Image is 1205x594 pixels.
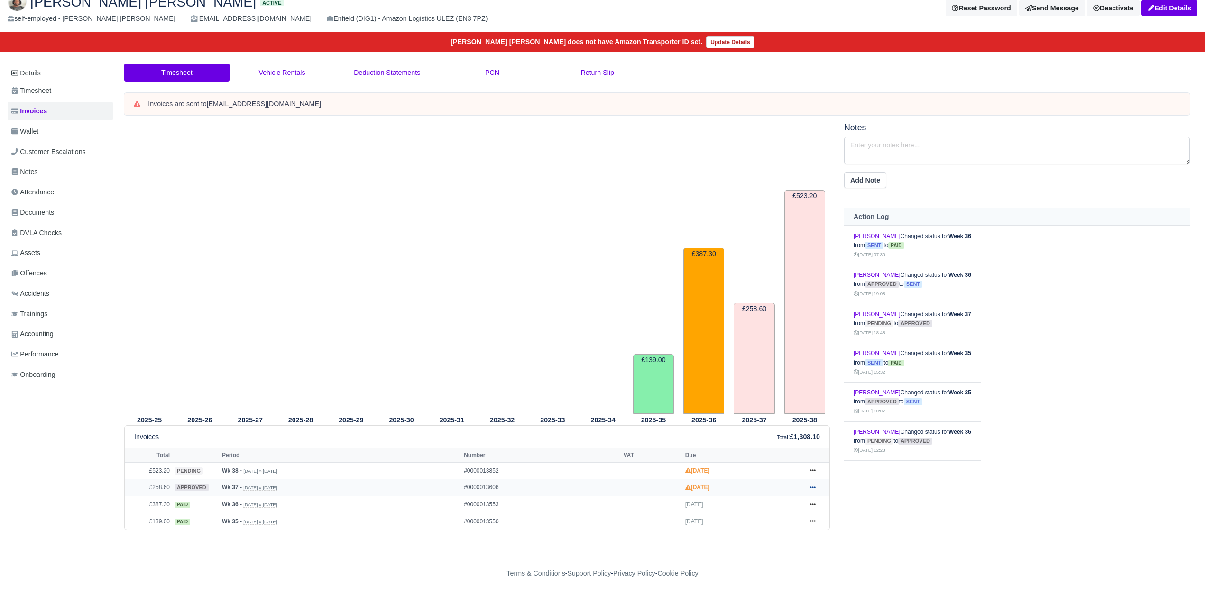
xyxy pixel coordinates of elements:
td: #0000013550 [461,513,621,530]
small: [DATE] 18:48 [854,330,885,335]
td: #0000013553 [461,496,621,513]
th: Action Log [844,208,1190,226]
th: 2025-27 [225,414,276,426]
a: Performance [8,345,113,364]
th: 2025-36 [679,414,729,426]
a: [PERSON_NAME] [854,272,901,278]
th: 2025-35 [628,414,679,426]
span: Accounting [11,329,54,339]
small: [DATE] 10:07 [854,408,885,413]
a: Notes [8,163,113,181]
a: Wallet [8,122,113,141]
strong: £1,308.10 [790,433,820,440]
td: #0000013606 [461,479,621,496]
span: pending [175,467,203,475]
span: paid [175,502,190,508]
a: [PERSON_NAME] [854,233,901,239]
a: DVLA Checks [8,224,113,242]
a: Onboarding [8,366,113,384]
strong: [DATE] [685,484,710,491]
span: Documents [11,207,54,218]
td: £258.60 [734,303,774,413]
small: Total [777,434,788,440]
span: sent [865,359,883,366]
small: [DATE] 12:23 [854,448,885,453]
th: 2025-38 [780,414,830,426]
strong: Wk 38 - [222,467,242,474]
th: 2025-29 [326,414,376,426]
td: #0000013852 [461,462,621,479]
a: [PERSON_NAME] [854,311,901,318]
strong: Week 35 [948,389,971,396]
th: 2025-26 [175,414,225,426]
td: Changed status for from to [844,461,981,500]
span: Invoices [11,106,47,117]
a: Details [8,64,113,82]
a: Offences [8,264,113,283]
th: 2025-30 [376,414,426,426]
th: Number [461,448,621,462]
td: £523.20 [125,462,172,479]
div: [EMAIL_ADDRESS][DOMAIN_NAME] [191,13,312,24]
a: Accounting [8,325,113,343]
span: Attendance [11,187,54,198]
th: Total [125,448,172,462]
span: DVLA Checks [11,228,62,238]
strong: [EMAIL_ADDRESS][DOMAIN_NAME] [207,100,321,108]
small: [DATE] » [DATE] [243,502,277,508]
a: [PERSON_NAME] [854,389,901,396]
span: approved [865,281,899,288]
td: £523.20 [784,190,825,414]
th: 2025-32 [477,414,527,426]
span: paid [888,360,904,366]
th: VAT [621,448,683,462]
td: Changed status for from to [844,343,981,383]
span: sent [865,242,883,249]
div: : [777,431,820,442]
a: Invoices [8,102,113,120]
span: Accidents [11,288,49,299]
div: self-employed - [PERSON_NAME] [PERSON_NAME] [8,13,175,24]
a: Update Details [706,36,754,48]
td: Changed status for from to [844,226,981,265]
small: [DATE] 19:08 [854,291,885,296]
span: Wallet [11,126,38,137]
span: pending [865,320,893,327]
span: [DATE] [685,501,703,508]
span: [DATE] [685,518,703,525]
strong: Week 36 [948,233,971,239]
strong: Week 35 [948,350,971,356]
iframe: Chat Widget [1158,548,1205,594]
a: Terms & Conditions [506,569,565,577]
a: Accidents [8,284,113,303]
button: Add Note [844,172,886,188]
a: Timesheet [124,64,230,82]
span: approved [898,320,932,327]
td: Changed status for from to [844,421,981,461]
td: £387.30 [125,496,172,513]
td: £387.30 [683,248,724,413]
span: sent [904,398,922,405]
h5: Notes [844,123,1190,133]
strong: Wk 35 - [222,518,242,525]
td: Changed status for from to [844,265,981,304]
th: Period [220,448,461,462]
a: Support Policy [568,569,611,577]
strong: Week 36 [948,429,971,435]
span: paid [175,519,190,525]
span: approved [898,438,932,445]
a: Timesheet [8,82,113,100]
span: Customer Escalations [11,146,86,157]
td: Changed status for from to [844,304,981,343]
small: [DATE] » [DATE] [243,485,277,491]
span: Offences [11,268,47,279]
a: Trainings [8,305,113,323]
span: Timesheet [11,85,51,96]
td: £258.60 [125,479,172,496]
h6: Invoices [134,433,159,441]
th: 2025-37 [729,414,779,426]
div: Invoices are sent to [148,100,1180,109]
span: Assets [11,247,40,258]
span: Performance [11,349,59,360]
